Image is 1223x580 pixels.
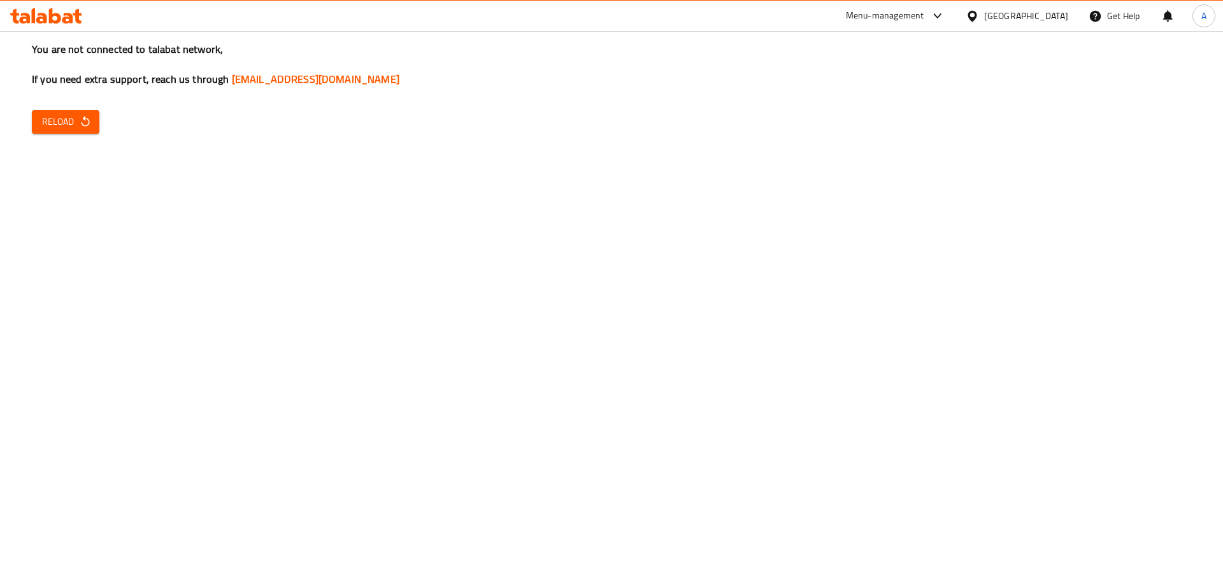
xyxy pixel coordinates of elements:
button: Reload [32,110,99,134]
span: A [1201,9,1206,23]
span: Reload [42,114,89,130]
h3: You are not connected to talabat network, If you need extra support, reach us through [32,42,1191,87]
a: [EMAIL_ADDRESS][DOMAIN_NAME] [232,69,399,88]
div: [GEOGRAPHIC_DATA] [984,9,1068,23]
div: Menu-management [846,8,924,24]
